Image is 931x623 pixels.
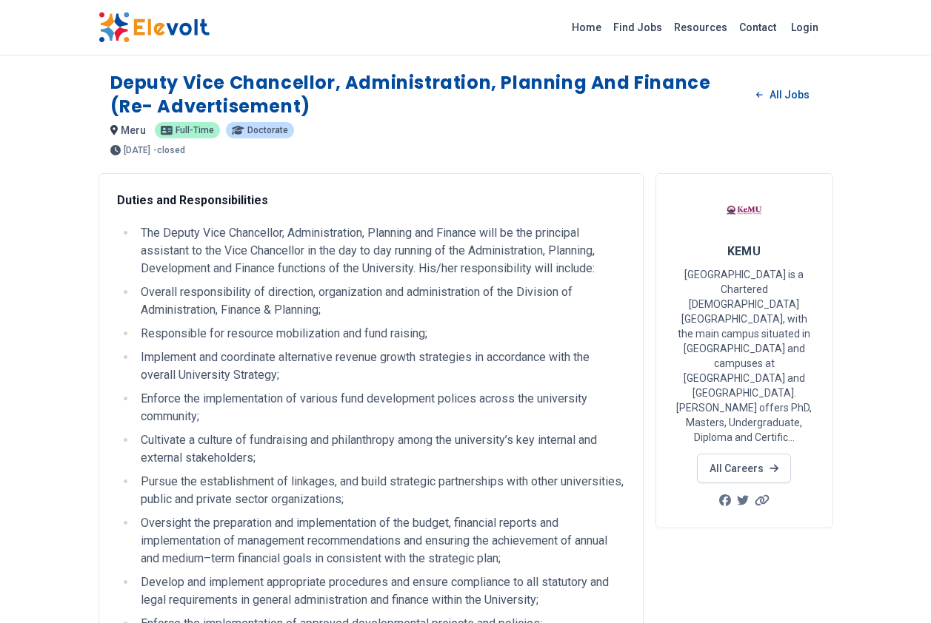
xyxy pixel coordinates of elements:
img: Elevolt [99,12,210,43]
li: The Deputy Vice Chancellor, Administration, Planning and Finance will be the principal assistant ... [136,224,625,277]
li: Cultivate a culture of fundraising and philanthropy among the university’s key internal and exter... [136,431,625,467]
li: Implement and coordinate alternative revenue growth strategies in accordance with the overall Uni... [136,348,625,384]
li: Develop and implement appropriate procedures and ensure compliance to all statutory and legal req... [136,573,625,609]
a: All Jobs [744,84,821,106]
li: Enforce the implementation of various fund development polices across the university community; [136,390,625,425]
li: Oversight the preparation and implementation of the budget, financial reports and implementation ... [136,514,625,568]
a: Resources [668,16,733,39]
a: Contact [733,16,782,39]
a: Find Jobs [607,16,668,39]
img: KEMU [726,192,763,229]
li: Responsible for resource mobilization and fund raising; [136,325,625,343]
a: Login [782,13,827,42]
span: KEMU [727,244,761,258]
span: meru [121,124,146,136]
h1: Deputy Vice Chancellor, Administration, Planning and Finance (Re- Advertisement) [110,71,745,118]
p: [GEOGRAPHIC_DATA] is a Chartered [DEMOGRAPHIC_DATA][GEOGRAPHIC_DATA], with the main campus situat... [674,267,815,445]
li: Overall responsibility of direction, organization and administration of the Division of Administr... [136,283,625,319]
span: [DATE] [124,146,150,155]
a: Home [566,16,607,39]
span: full-time [176,126,214,135]
a: All Careers [697,454,791,483]
li: Pursue the establishment of linkages, and build strategic partnerships with other universities, p... [136,473,625,508]
strong: Duties and Responsibilities [117,193,268,207]
span: doctorate [247,126,288,135]
p: - closed [153,146,185,155]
